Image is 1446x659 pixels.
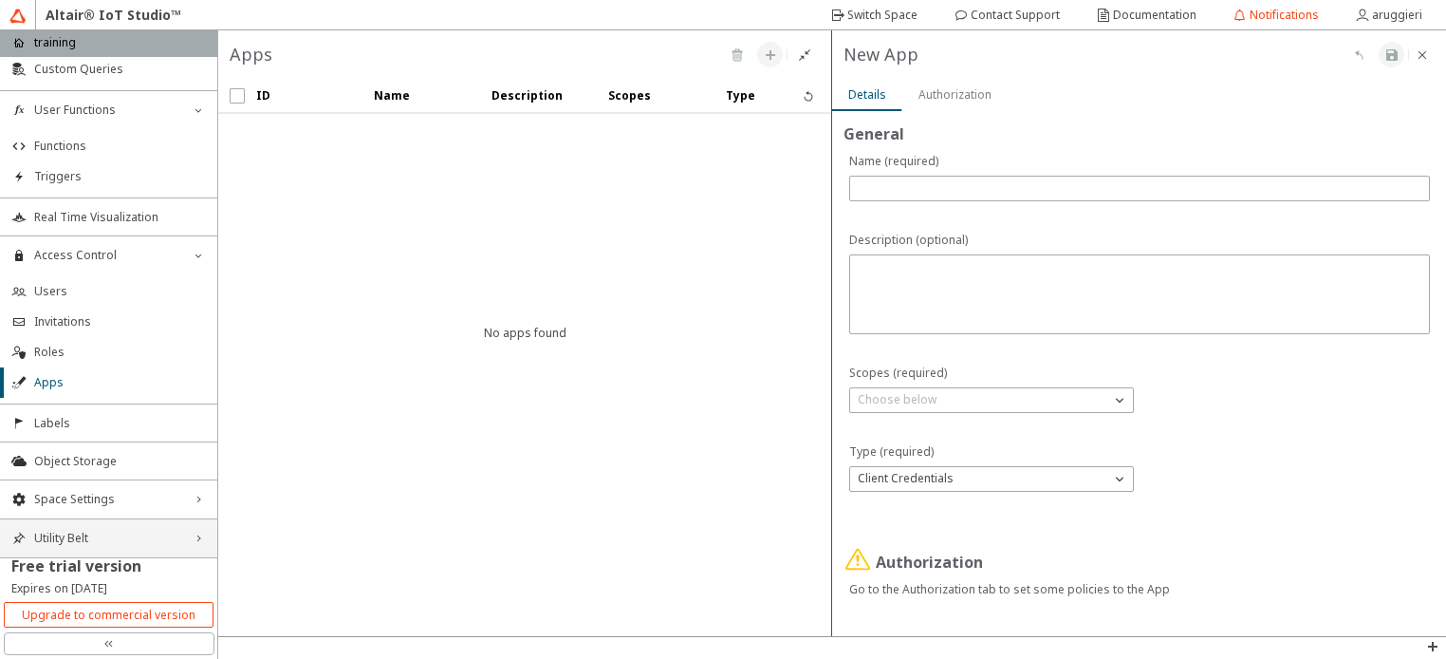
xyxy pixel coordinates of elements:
span: Labels [34,416,206,431]
span: Real Time Visualization [34,210,206,225]
span: Space Settings [34,492,183,507]
span: Functions [34,139,206,154]
span: User Functions [34,103,183,118]
unity-typography: General [843,122,1435,153]
span: Object Storage [34,454,206,469]
span: Apps [34,375,206,390]
span: Custom Queries [34,62,206,77]
span: Triggers [34,169,206,184]
unity-button: Revert [1345,42,1371,67]
unity-button: Delete [724,42,750,67]
span: Access Control [34,248,183,263]
unity-typography: Go to the Authorization tab to set some policies to the App [849,581,1170,598]
p: training [34,34,76,51]
span: Invitations [34,314,206,329]
span: Roles [34,345,206,360]
unity-typography: Authorization [876,551,983,574]
span: Users [34,284,206,299]
span: Utility Belt [34,531,183,546]
unity-button: Create App [1379,42,1404,67]
unity-button: New App [757,42,783,67]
